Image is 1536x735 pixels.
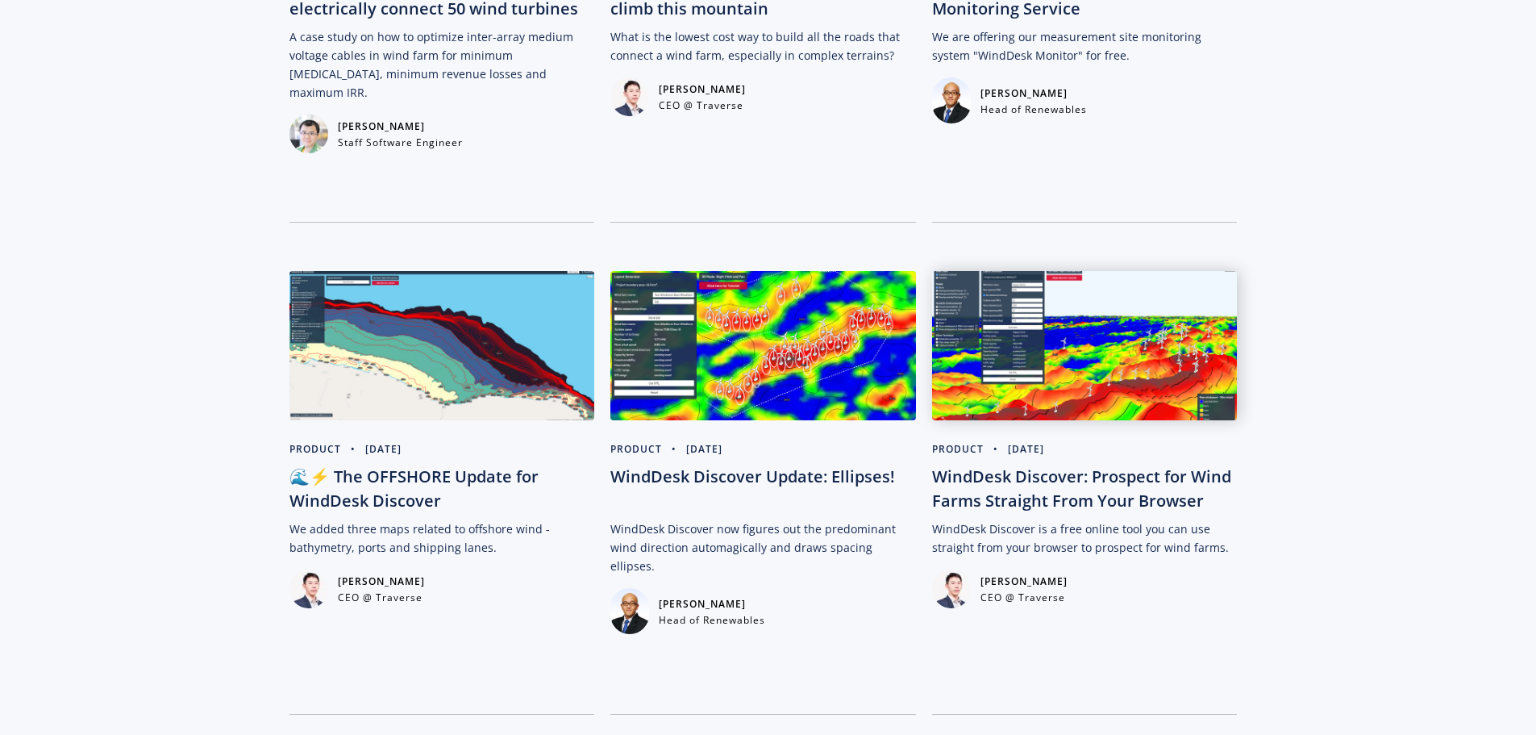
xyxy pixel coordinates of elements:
div: [DATE] [1008,441,1044,458]
p: A case study on how to optimize inter-array medium voltage cables in wind farm for minimum [MEDIC... [289,27,595,102]
div: WindDesk Discover: Prospect for Wind Farms Straight From Your Browser [932,465,1238,513]
div: [DATE] [686,441,722,458]
p: What is the lowest cost way to build all the roads that connect a wind farm, especially in comple... [610,27,916,65]
div: 🌊⚡️ The OFFSHORE Update for WindDesk Discover [289,465,595,513]
div: [PERSON_NAME] [980,573,1068,591]
p: WindDesk Discover is a free online tool you can use straight from your browser to prospect for wi... [932,520,1238,557]
div: Staff Software Engineer [338,136,463,150]
p: WindDesk Discover now figures out the predominant wind direction automagically and draws spacing ... [610,520,916,575]
p: We are offering our measurement site monitoring system "WindDesk Monitor" for free. [932,27,1238,65]
div: WindDesk Discover Update: Ellipses! [610,465,916,513]
div: Head of Renewables [980,102,1087,117]
div: CEO @ Traverse [980,591,1068,605]
div: [PERSON_NAME] [659,81,746,98]
div: [PERSON_NAME] [338,118,463,136]
div: [PERSON_NAME] [980,85,1087,102]
div: • [984,441,1008,458]
div: • [341,441,365,458]
div: CEO @ Traverse [338,591,425,605]
div: [DATE] [365,441,402,458]
div: Product [610,441,662,458]
div: CEO @ Traverse [659,98,746,113]
div: Head of Renewables [659,613,765,628]
div: • [662,441,686,458]
div: Product [289,441,341,458]
p: We added three maps related to offshore wind - bathymetry, ports and shipping lanes. [289,520,595,557]
div: [PERSON_NAME] [659,595,765,613]
div: [PERSON_NAME] [338,573,425,591]
div: Product [932,441,984,458]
